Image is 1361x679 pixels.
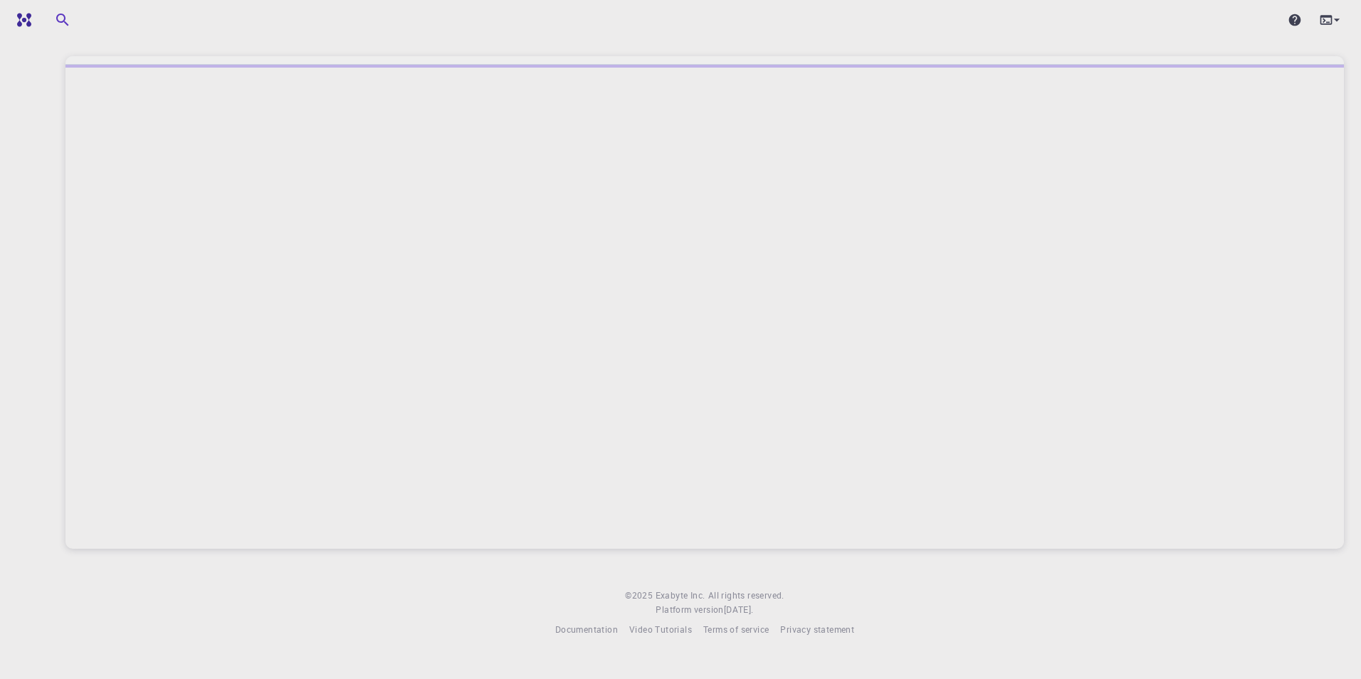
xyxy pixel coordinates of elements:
span: © 2025 [625,589,655,603]
span: Terms of service [703,623,769,635]
a: Terms of service [703,623,769,637]
img: logo [11,13,31,27]
span: [DATE] . [724,604,754,615]
span: Documentation [555,623,618,635]
a: Video Tutorials [629,623,692,637]
span: Exabyte Inc. [656,589,705,601]
a: [DATE]. [724,603,754,617]
a: Exabyte Inc. [656,589,705,603]
span: Video Tutorials [629,623,692,635]
a: Privacy statement [780,623,854,637]
span: Privacy statement [780,623,854,635]
a: Documentation [555,623,618,637]
span: Platform version [656,603,723,617]
span: All rights reserved. [708,589,784,603]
